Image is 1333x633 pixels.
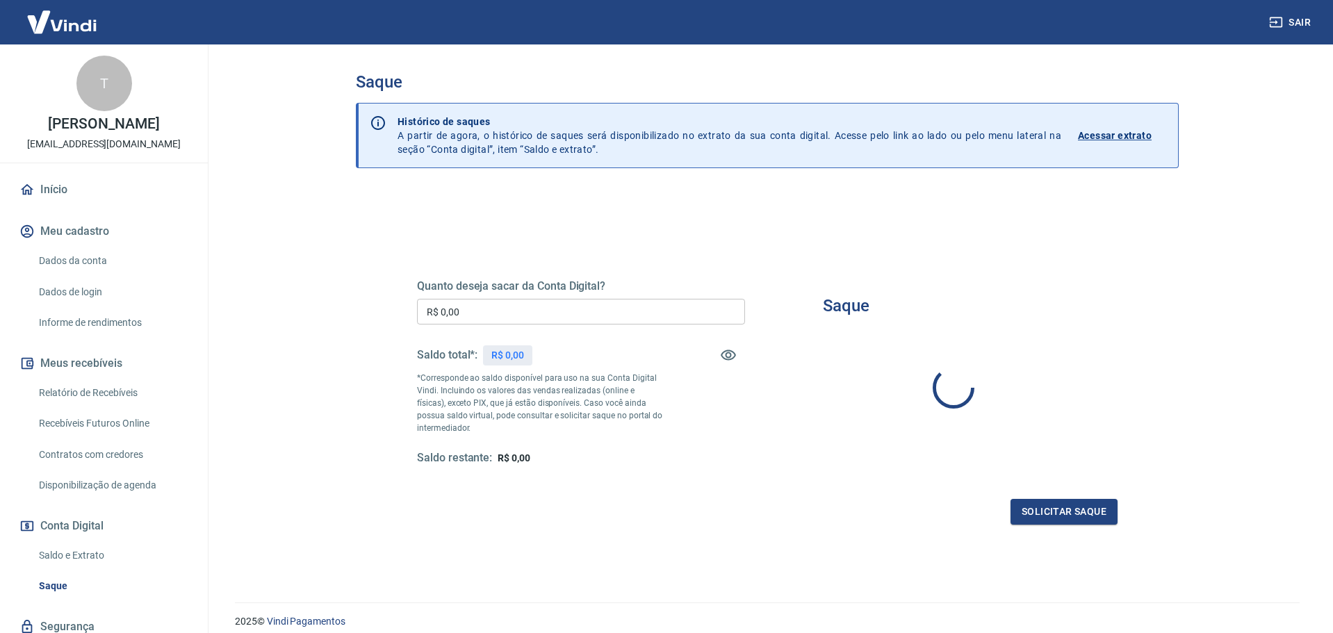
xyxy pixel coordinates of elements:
p: 2025 © [235,614,1300,629]
h3: Saque [823,296,869,315]
a: Dados da conta [33,247,191,275]
button: Sair [1266,10,1316,35]
span: R$ 0,00 [498,452,530,463]
div: T [76,56,132,111]
p: *Corresponde ao saldo disponível para uso na sua Conta Digital Vindi. Incluindo os valores das ve... [417,372,663,434]
a: Dados de login [33,278,191,306]
p: A partir de agora, o histórico de saques será disponibilizado no extrato da sua conta digital. Ac... [398,115,1061,156]
img: Vindi [17,1,107,43]
a: Relatório de Recebíveis [33,379,191,407]
p: [EMAIL_ADDRESS][DOMAIN_NAME] [27,137,181,151]
button: Conta Digital [17,511,191,541]
a: Informe de rendimentos [33,309,191,337]
p: [PERSON_NAME] [48,117,159,131]
p: Histórico de saques [398,115,1061,129]
a: Vindi Pagamentos [267,616,345,627]
a: Disponibilização de agenda [33,471,191,500]
a: Saldo e Extrato [33,541,191,570]
a: Contratos com credores [33,441,191,469]
h5: Saldo restante: [417,451,492,466]
button: Meu cadastro [17,216,191,247]
a: Acessar extrato [1078,115,1167,156]
button: Solicitar saque [1011,499,1118,525]
button: Meus recebíveis [17,348,191,379]
a: Início [17,174,191,205]
h3: Saque [356,72,1179,92]
p: Acessar extrato [1078,129,1152,142]
h5: Saldo total*: [417,348,477,362]
p: R$ 0,00 [491,348,524,363]
a: Saque [33,572,191,600]
h5: Quanto deseja sacar da Conta Digital? [417,279,745,293]
a: Recebíveis Futuros Online [33,409,191,438]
